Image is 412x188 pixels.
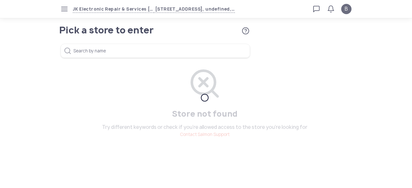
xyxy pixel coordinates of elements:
button: B [341,4,351,14]
button: JK Electronic Repair & Services [GEOGRAPHIC_DATA] [GEOGRAPHIC_DATA][STREET_ADDRESS], undefined, [... [73,5,235,13]
span: [STREET_ADDRESS], undefined, [GEOGRAPHIC_DATA] [154,5,235,13]
span: JK Electronic Repair & Services [GEOGRAPHIC_DATA] [GEOGRAPHIC_DATA] [73,5,154,13]
span: B [345,5,348,13]
h1: Pick a store to enter [59,26,225,35]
